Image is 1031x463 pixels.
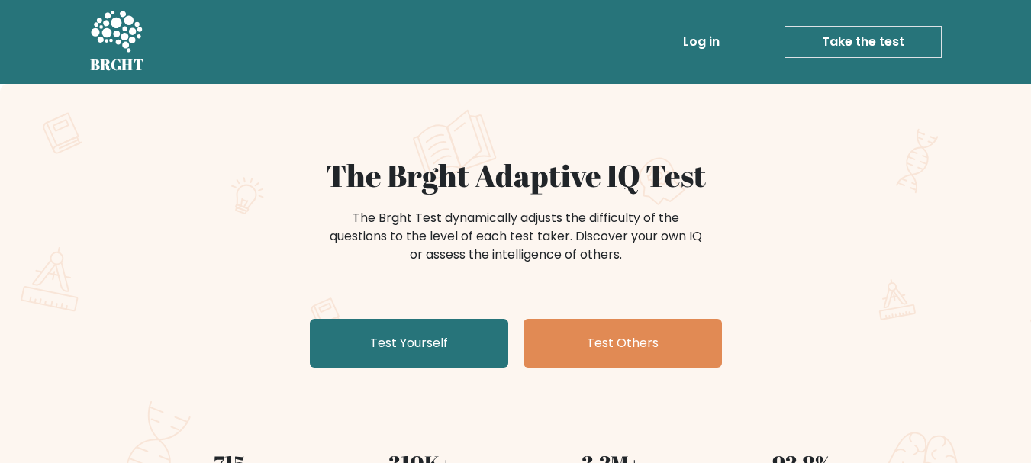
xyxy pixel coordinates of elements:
[677,27,726,57] a: Log in
[143,157,888,194] h1: The Brght Adaptive IQ Test
[325,209,707,264] div: The Brght Test dynamically adjusts the difficulty of the questions to the level of each test take...
[310,319,508,368] a: Test Yourself
[90,6,145,78] a: BRGHT
[90,56,145,74] h5: BRGHT
[524,319,722,368] a: Test Others
[785,26,942,58] a: Take the test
